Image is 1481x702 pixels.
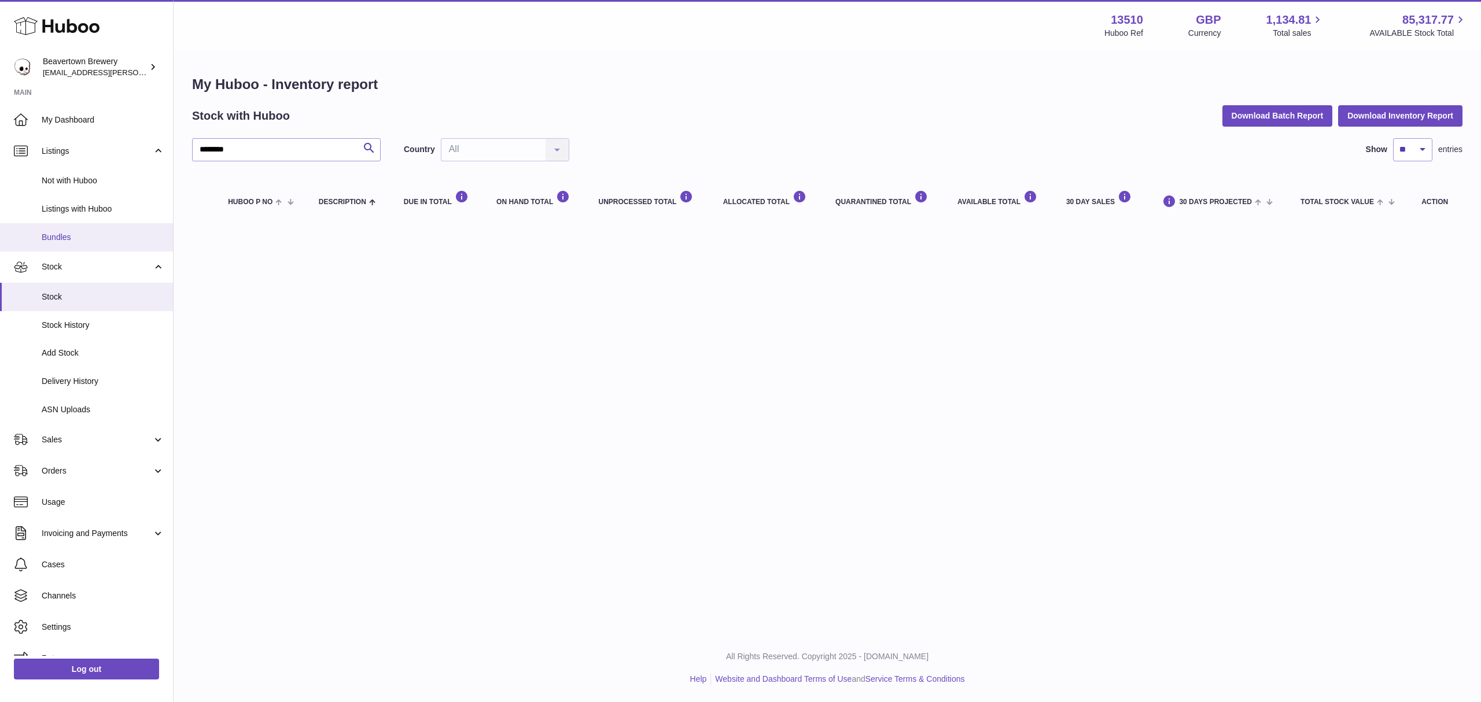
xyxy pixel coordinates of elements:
[1369,12,1467,39] a: 85,317.77 AVAILABLE Stock Total
[957,190,1043,206] div: AVAILABLE Total
[42,114,164,125] span: My Dashboard
[1222,105,1333,126] button: Download Batch Report
[42,204,164,215] span: Listings with Huboo
[1369,28,1467,39] span: AVAILABLE Stock Total
[14,659,159,679] a: Log out
[711,674,964,685] li: and
[715,674,852,683] a: Website and Dashboard Terms of Use
[42,261,152,272] span: Stock
[42,465,152,476] span: Orders
[723,190,812,206] div: ALLOCATED Total
[42,434,152,445] span: Sales
[42,622,164,633] span: Settings
[42,146,152,157] span: Listings
[599,190,700,206] div: UNPROCESSED Total
[42,528,152,539] span: Invoicing and Payments
[1179,198,1252,206] span: 30 DAYS PROJECTED
[42,559,164,570] span: Cases
[42,232,164,243] span: Bundles
[42,590,164,601] span: Channels
[43,68,232,77] span: [EMAIL_ADDRESS][PERSON_NAME][DOMAIN_NAME]
[228,198,272,206] span: Huboo P no
[1438,144,1462,155] span: entries
[835,190,934,206] div: QUARANTINED Total
[42,497,164,508] span: Usage
[43,56,147,78] div: Beavertown Brewery
[42,348,164,359] span: Add Stock
[192,75,1462,94] h1: My Huboo - Inventory report
[1301,198,1374,206] span: Total stock value
[865,674,965,683] a: Service Terms & Conditions
[404,190,473,206] div: DUE IN TOTAL
[1266,12,1325,39] a: 1,134.81 Total sales
[42,291,164,302] span: Stock
[1338,105,1462,126] button: Download Inventory Report
[1104,28,1143,39] div: Huboo Ref
[42,376,164,387] span: Delivery History
[42,320,164,331] span: Stock History
[1066,190,1136,206] div: 30 DAY SALES
[42,175,164,186] span: Not with Huboo
[42,404,164,415] span: ASN Uploads
[1402,12,1454,28] span: 85,317.77
[42,653,164,664] span: Returns
[1196,12,1221,28] strong: GBP
[404,144,435,155] label: Country
[1266,12,1311,28] span: 1,134.81
[1421,198,1451,206] div: Action
[1366,144,1387,155] label: Show
[183,651,1472,662] p: All Rights Reserved. Copyright 2025 - [DOMAIN_NAME]
[1111,12,1143,28] strong: 13510
[14,58,31,76] img: kit.lowe@beavertownbrewery.co.uk
[319,198,366,206] span: Description
[192,108,290,124] h2: Stock with Huboo
[690,674,707,683] a: Help
[496,190,575,206] div: ON HAND Total
[1188,28,1221,39] div: Currency
[1273,28,1324,39] span: Total sales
